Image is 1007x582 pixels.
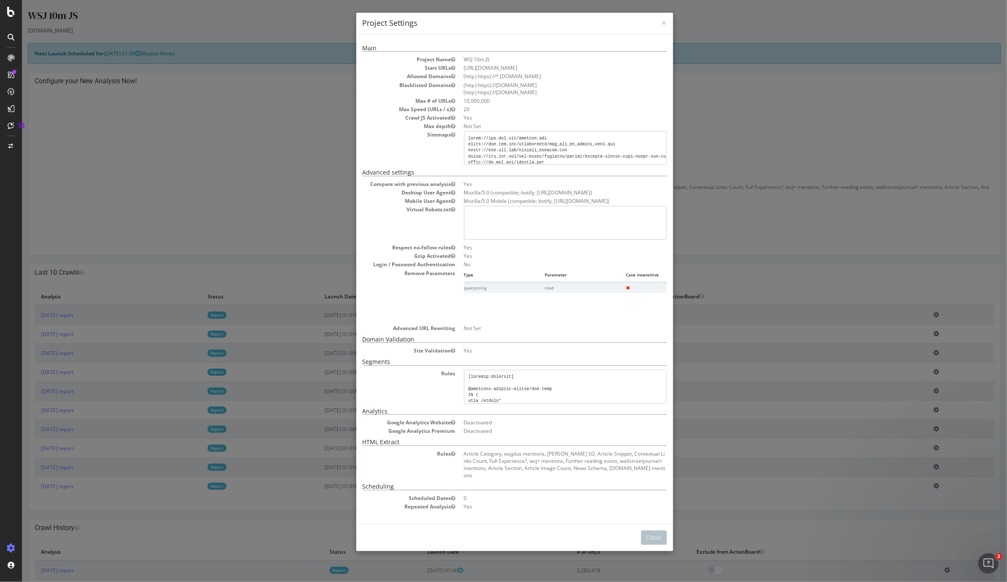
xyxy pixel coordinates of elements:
[523,270,604,282] th: Parameter
[341,270,434,277] dt: Remove Parameters
[442,197,645,205] dd: Mozilla/5.0 Mobile (compatible; botify; [URL][DOMAIN_NAME])
[996,553,1002,560] span: 2
[341,131,434,138] dt: Sitemaps
[341,370,434,377] dt: Rules
[442,114,645,121] dd: Yes
[341,427,434,434] dt: Google Analytics Premium
[341,503,434,510] dt: Repeated Analysis
[978,553,999,574] iframe: Intercom live chat
[442,419,645,426] dd: Deactivated
[341,358,645,365] h5: Segments
[341,82,434,89] dt: Blacklisted Domains
[442,89,645,96] li: (http|https)://[DOMAIN_NAME]
[442,73,645,80] li: (http|https)://*.[DOMAIN_NAME]
[523,282,604,293] td: mod
[341,244,434,251] dt: Respect no-follow rules
[442,450,645,479] dd: Article Category, wsjplus mentions, [PERSON_NAME] SD, Article Snippet, Contextual Links Count, Fu...
[442,131,645,165] pre: lorem://ips.dol.sit/ametcon.adi elits://doe.tem.inc/utlaboreetd/mag_ali_en_admini_veni.qui nostr:...
[341,106,434,113] dt: Max Speed (URLs / s)
[341,56,434,63] dt: Project Name
[341,450,434,457] dt: Rules
[442,270,523,282] th: Type
[341,123,434,130] dt: Max depth
[341,45,645,52] h5: Main
[341,347,434,354] dt: Site Validation
[341,261,434,268] dt: Login / Password Authentication
[341,18,645,29] h4: Project Settings
[442,282,523,293] td: querystring
[442,123,645,130] dd: Not Set
[341,197,434,205] dt: Mobile User Agent
[442,56,645,63] dd: WSJ 10m JS
[341,419,434,426] dt: Google Analytics Website
[341,97,434,104] dt: Max # of URLs
[442,261,645,268] dd: No
[341,180,434,188] dt: Compare with previous analysis
[442,495,645,502] dd: 0
[640,17,645,29] span: ×
[442,503,645,510] dd: Yes
[341,483,645,490] h5: Scheduling
[442,427,645,434] dd: Deactivated
[341,64,434,71] dt: Start URLs
[341,73,434,80] dt: Allowed Domains
[442,252,645,260] dd: Yes
[341,495,434,502] dt: Scheduled Dates
[341,408,645,415] h5: Analytics
[18,122,25,129] div: Tooltip anchor
[442,347,645,354] dd: Yes
[341,169,645,176] h5: Advanced settings
[442,180,645,188] dd: Yes
[442,244,645,251] dd: Yes
[442,189,645,196] dd: Mozilla/5.0 (compatible; botify; [URL][DOMAIN_NAME])
[341,439,645,445] h5: HTML Extract
[442,64,645,71] dd: [URL][DOMAIN_NAME]
[341,206,434,213] dt: Virtual Robots.txt
[442,82,645,89] li: (http|https)://[DOMAIN_NAME]
[341,325,434,332] dt: Advanced URL Rewriting
[341,252,434,260] dt: Gzip Activated
[341,336,645,343] h5: Domain Validation
[341,114,434,121] dt: Crawl JS Activated
[619,530,645,545] button: Close
[442,97,645,104] dd: 10,000,000
[442,325,645,332] dd: Not Set
[442,106,645,113] dd: 20
[604,270,645,282] th: Case insensitive
[442,370,645,404] pre: [loremip:dolorsit] @ametcons-adipisc-elitse/doe-temp IN ( utla /etdolo* magn /aliq-enimadm* veni ...
[341,189,434,196] dt: Desktop User Agent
